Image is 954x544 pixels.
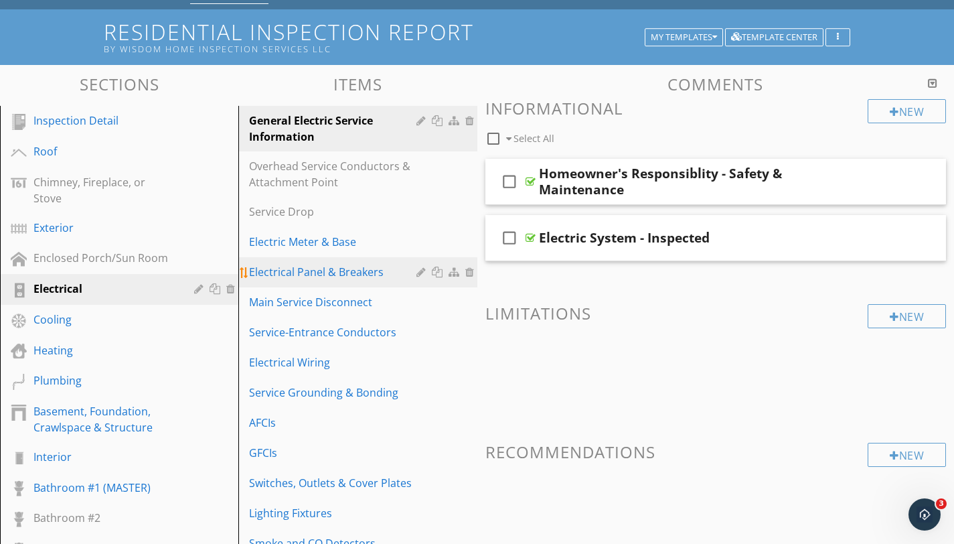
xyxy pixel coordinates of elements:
div: Bathroom #1 (MASTER) [33,480,175,496]
div: Electrical Wiring [249,354,420,370]
div: Heating [33,342,175,358]
span: Select All [513,132,554,145]
div: Exterior [33,220,175,236]
div: My Templates [651,33,717,42]
div: Roof [33,143,175,159]
div: Electrical Panel & Breakers [249,264,420,280]
div: Cooling [33,312,175,328]
h3: Recommendations [485,443,947,461]
div: Service Drop [249,204,420,220]
h3: Informational [485,99,947,117]
div: Overhead Service Conductors & Attachment Point [249,158,420,190]
iframe: Intercom live chat [908,498,941,531]
div: Interior [33,449,175,465]
div: Switches, Outlets & Cover Plates [249,475,420,491]
h3: Comments [485,75,947,93]
div: Electric System - Inspected [539,230,710,246]
div: New [868,443,946,467]
div: Plumbing [33,372,175,389]
h3: Items [238,75,477,93]
div: by WISDOM HOME INSPECTION SERVICES LLC [104,44,649,54]
div: Main Service Disconnect [249,294,420,310]
span: 3 [936,498,947,509]
div: General Electric Service Information [249,113,420,145]
div: Chimney, Fireplace, or Stove [33,174,175,206]
div: Homeowner's Responsiblity - Safety & Maintenance [539,165,864,198]
div: GFCIs [249,445,420,461]
div: Basement, Foundation, Crawlspace & Structure [33,403,175,435]
div: Bathroom #2 [33,510,175,526]
div: New [868,99,946,123]
i: check_box_outline_blank [499,165,520,198]
div: Electrical [33,281,175,297]
div: Lighting Fixtures [249,505,420,521]
div: Template Center [731,33,817,42]
h1: RESIDENTIAL INSPECTION REPORT [104,20,850,54]
div: Service Grounding & Bonding [249,385,420,401]
button: Template Center [725,28,823,47]
div: Electric Meter & Base [249,234,420,250]
div: Enclosed Porch/Sun Room [33,250,175,266]
h3: Limitations [485,304,947,322]
i: check_box_outline_blank [499,222,520,254]
div: New [868,304,946,328]
a: Template Center [725,30,823,42]
button: My Templates [645,28,723,47]
div: Inspection Detail [33,113,175,129]
div: AFCIs [249,415,420,431]
div: Service-Entrance Conductors [249,324,420,340]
